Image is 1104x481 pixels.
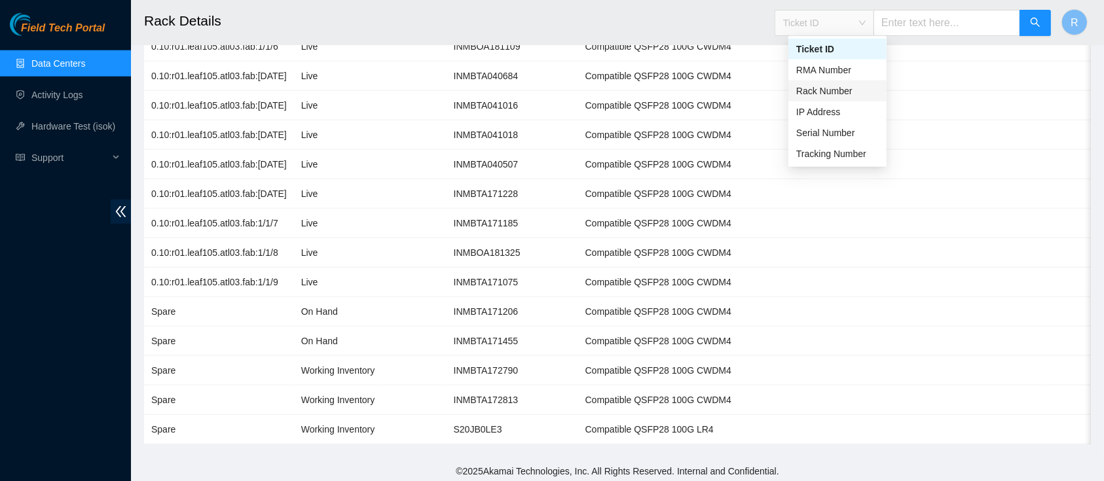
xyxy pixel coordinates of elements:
[578,415,830,444] td: Compatible QSFP28 100G LR4
[874,10,1020,36] input: Enter text here...
[31,121,115,132] a: Hardware Test (isok)
[111,200,131,224] span: double-left
[788,101,887,122] div: IP Address
[10,24,105,41] a: Akamai TechnologiesField Tech Portal
[447,150,578,179] td: INMBTA040507
[788,122,887,143] div: Serial Number
[578,91,830,120] td: Compatible QSFP28 100G CWDM4
[10,13,66,36] img: Akamai Technologies
[144,268,294,297] td: 0.10:r01.leaf105.atl03.fab:1/1/9
[1071,14,1078,31] span: R
[796,42,879,56] div: Ticket ID
[144,120,294,150] td: 0.10:r01.leaf105.atl03.fab:[DATE]
[144,327,294,356] td: Spare
[294,179,382,209] td: Live
[31,145,109,171] span: Support
[294,327,382,356] td: On Hand
[578,385,830,415] td: Compatible QSFP28 100G CWDM4
[144,385,294,415] td: Spare
[578,238,830,268] td: Compatible QSFP28 100G CWDM4
[447,385,578,415] td: INMBTA172813
[294,415,382,444] td: Working Inventory
[796,105,879,119] div: IP Address
[447,238,578,268] td: INMBOA181325
[783,13,866,33] span: Ticket ID
[294,91,382,120] td: Live
[294,385,382,415] td: Working Inventory
[21,22,105,35] span: Field Tech Portal
[788,80,887,101] div: Rack Number
[144,32,294,62] td: 0.10:r01.leaf105.atl03.fab:1/1/6
[16,153,25,162] span: read
[578,268,830,297] td: Compatible QSFP28 100G CWDM4
[447,120,578,150] td: INMBTA041018
[447,415,578,444] td: S20JB0LE3
[144,62,294,91] td: 0.10:r01.leaf105.atl03.fab:[DATE]
[788,143,887,164] div: Tracking Number
[144,209,294,238] td: 0.10:r01.leaf105.atl03.fab:1/1/7
[447,268,578,297] td: INMBTA171075
[294,238,382,268] td: Live
[447,179,578,209] td: INMBTA171228
[578,150,830,179] td: Compatible QSFP28 100G CWDM4
[294,120,382,150] td: Live
[294,32,382,62] td: Live
[144,415,294,444] td: Spare
[294,297,382,327] td: On Hand
[144,91,294,120] td: 0.10:r01.leaf105.atl03.fab:[DATE]
[31,58,85,69] a: Data Centers
[796,147,879,161] div: Tracking Number
[796,126,879,140] div: Serial Number
[578,120,830,150] td: Compatible QSFP28 100G CWDM4
[1030,17,1040,29] span: search
[578,356,830,385] td: Compatible QSFP28 100G CWDM4
[447,32,578,62] td: INMBOA181109
[788,60,887,80] div: RMA Number
[144,179,294,209] td: 0.10:r01.leaf105.atl03.fab:[DATE]
[1061,9,1088,35] button: R
[144,297,294,327] td: Spare
[447,91,578,120] td: INMBTA041016
[578,62,830,91] td: Compatible QSFP28 100G CWDM4
[447,62,578,91] td: INMBTA040684
[144,356,294,385] td: Spare
[31,90,83,100] a: Activity Logs
[796,84,879,98] div: Rack Number
[796,63,879,77] div: RMA Number
[578,327,830,356] td: Compatible QSFP28 100G CWDM4
[144,150,294,179] td: 0.10:r01.leaf105.atl03.fab:[DATE]
[294,209,382,238] td: Live
[294,150,382,179] td: Live
[447,209,578,238] td: INMBTA171185
[578,209,830,238] td: Compatible QSFP28 100G CWDM4
[144,238,294,268] td: 0.10:r01.leaf105.atl03.fab:1/1/8
[447,297,578,327] td: INMBTA171206
[294,62,382,91] td: Live
[578,297,830,327] td: Compatible QSFP28 100G CWDM4
[447,356,578,385] td: INMBTA172790
[578,32,830,62] td: Compatible QSFP28 100G CWDM4
[1020,10,1051,36] button: search
[294,356,382,385] td: Working Inventory
[788,39,887,60] div: Ticket ID
[294,268,382,297] td: Live
[447,327,578,356] td: INMBTA171455
[578,179,830,209] td: Compatible QSFP28 100G CWDM4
